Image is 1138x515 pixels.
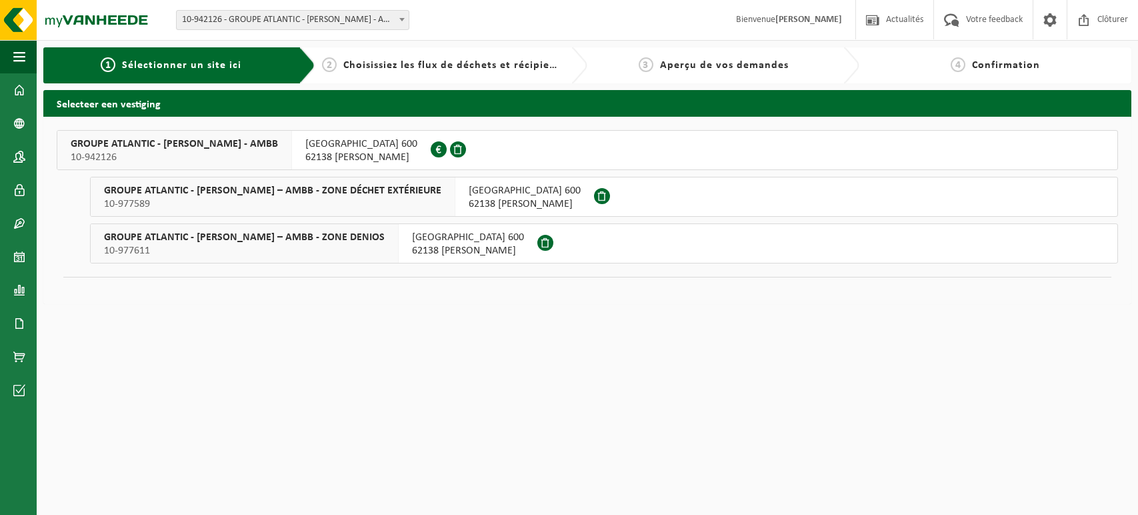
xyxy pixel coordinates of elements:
button: GROUPE ATLANTIC - [PERSON_NAME] – AMBB - ZONE DENIOS 10-977611 [GEOGRAPHIC_DATA] 60062138 [PERSON... [90,223,1118,264]
span: 3 [639,57,653,72]
span: 10-942126 - GROUPE ATLANTIC - MERVILLE BILLY BERCLAU - AMBB - BILLY BERCLAU [176,10,409,30]
strong: [PERSON_NAME] [775,15,842,25]
button: GROUPE ATLANTIC - [PERSON_NAME] - AMBB 10-942126 [GEOGRAPHIC_DATA] 60062138 [PERSON_NAME] [57,130,1118,170]
span: 10-942126 [71,151,278,164]
span: Aperçu de vos demandes [660,60,789,71]
span: 4 [951,57,965,72]
span: 10-977589 [104,197,441,211]
button: GROUPE ATLANTIC - [PERSON_NAME] – AMBB - ZONE DÉCHET EXTÉRIEURE 10-977589 [GEOGRAPHIC_DATA] 60062... [90,177,1118,217]
span: Confirmation [972,60,1040,71]
span: 2 [322,57,337,72]
span: Sélectionner un site ici [122,60,241,71]
span: GROUPE ATLANTIC - [PERSON_NAME] - AMBB [71,137,278,151]
h2: Selecteer een vestiging [43,90,1131,116]
span: GROUPE ATLANTIC - [PERSON_NAME] – AMBB - ZONE DENIOS [104,231,385,244]
span: Choisissiez les flux de déchets et récipients [343,60,565,71]
span: [GEOGRAPHIC_DATA] 600 [469,184,581,197]
span: 1 [101,57,115,72]
span: 62138 [PERSON_NAME] [469,197,581,211]
span: 62138 [PERSON_NAME] [305,151,417,164]
span: [GEOGRAPHIC_DATA] 600 [412,231,524,244]
span: 10-942126 - GROUPE ATLANTIC - MERVILLE BILLY BERCLAU - AMBB - BILLY BERCLAU [177,11,409,29]
span: 10-977611 [104,244,385,257]
span: 62138 [PERSON_NAME] [412,244,524,257]
span: GROUPE ATLANTIC - [PERSON_NAME] – AMBB - ZONE DÉCHET EXTÉRIEURE [104,184,441,197]
span: [GEOGRAPHIC_DATA] 600 [305,137,417,151]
